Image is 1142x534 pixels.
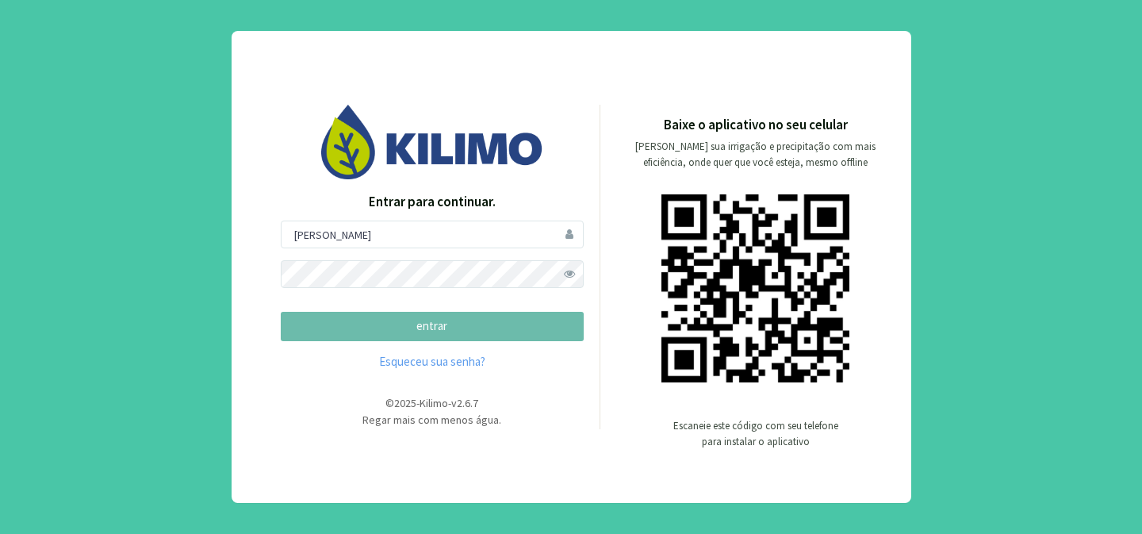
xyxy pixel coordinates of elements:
[281,192,584,213] p: Entrar para continuar.
[281,312,584,341] button: entrar
[321,105,543,179] img: Image
[281,353,584,371] a: Esqueceu sua senha?
[385,396,394,410] span: ©
[634,139,878,171] p: [PERSON_NAME] sua irrigação e precipitação com mais eficiência, onde quer que você esteja, mesmo ...
[669,418,843,450] p: Escaneie este código com seu telefone para instalar o aplicativo
[362,413,501,427] span: Regar mais com menos água.
[661,194,849,382] img: qr code
[416,396,420,410] span: -
[394,396,416,410] span: 2025
[420,396,448,410] span: Kilimo
[448,396,451,410] span: -
[664,115,848,136] p: Baixe o aplicativo no seu celular
[294,317,570,336] p: entrar
[451,396,478,410] span: v2.6.7
[281,221,584,248] input: Usuário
